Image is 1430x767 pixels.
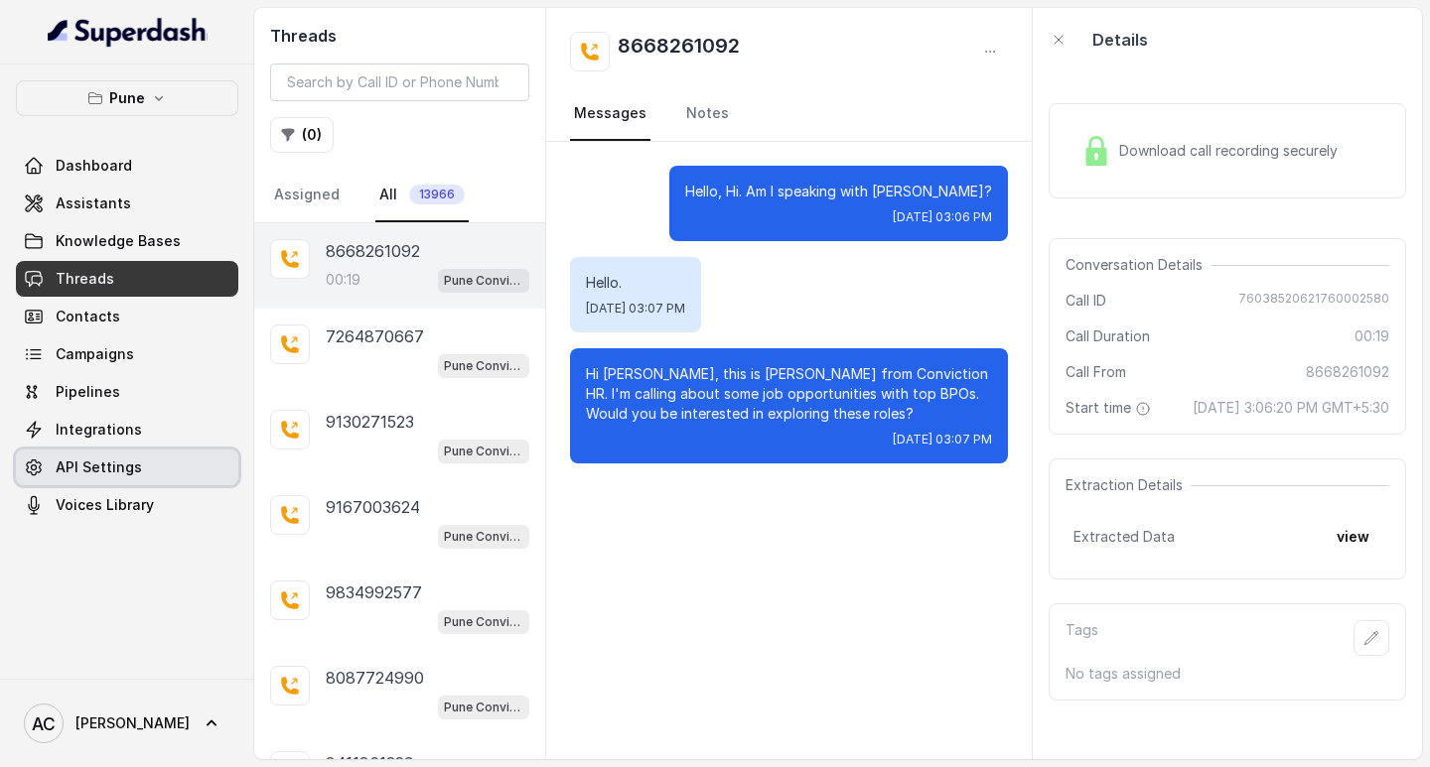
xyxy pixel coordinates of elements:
[16,412,238,447] a: Integrations
[75,713,190,733] span: [PERSON_NAME]
[270,24,529,48] h2: Threads
[32,713,56,734] text: AC
[409,185,465,204] span: 13966
[1066,398,1155,418] span: Start time
[109,86,145,110] p: Pune
[1066,291,1106,311] span: Call ID
[16,374,238,410] a: Pipelines
[270,169,344,222] a: Assigned
[56,495,154,515] span: Voices Library
[682,87,733,141] a: Notes
[16,487,238,523] a: Voices Library
[444,698,523,717] p: Pune Conviction HR Outbound Assistant
[56,193,131,213] span: Assistants
[893,209,992,225] span: [DATE] 03:06 PM
[1066,620,1098,656] p: Tags
[444,612,523,632] p: Pune Conviction HR Outbound Assistant
[270,64,529,101] input: Search by Call ID or Phone Number
[16,223,238,259] a: Knowledge Bases
[1066,475,1191,495] span: Extraction Details
[586,301,685,317] span: [DATE] 03:07 PM
[56,344,134,364] span: Campaigns
[570,87,1008,141] nav: Tabs
[1066,255,1211,275] span: Conversation Details
[56,156,132,176] span: Dashboard
[1238,291,1389,311] span: 76038520621760002580
[570,87,650,141] a: Messages
[1193,398,1389,418] span: [DATE] 3:06:20 PM GMT+5:30
[444,356,523,376] p: Pune Conviction HR Outbound Assistant
[326,495,420,519] p: 9167003624
[1119,141,1346,161] span: Download call recording securely
[270,169,529,222] nav: Tabs
[444,527,523,547] p: Pune Conviction HR Outbound Assistant
[1066,326,1150,346] span: Call Duration
[1066,664,1389,684] p: No tags assigned
[56,307,120,326] span: Contacts
[326,324,424,348] p: 7264870667
[16,261,238,297] a: Threads
[48,16,208,48] img: light.svg
[16,299,238,334] a: Contacts
[1325,519,1381,555] button: view
[1306,362,1389,382] span: 8668261092
[893,432,992,447] span: [DATE] 03:07 PM
[444,271,523,291] p: Pune Conviction HR Outbound Assistant
[16,336,238,372] a: Campaigns
[326,270,360,290] p: 00:19
[326,239,420,263] p: 8668261092
[16,449,238,485] a: API Settings
[444,442,523,461] p: Pune Conviction HR Outbound Assistant
[16,80,238,116] button: Pune
[1081,136,1111,166] img: Lock Icon
[685,182,992,201] p: Hello, Hi. Am I speaking with [PERSON_NAME]?
[16,186,238,221] a: Assistants
[1066,362,1126,382] span: Call From
[326,580,422,604] p: 9834992577
[1355,326,1389,346] span: 00:19
[326,410,414,434] p: 9130271523
[270,117,334,153] button: (0)
[326,666,424,690] p: 8087724990
[56,269,114,289] span: Threads
[56,457,142,477] span: API Settings
[586,364,992,424] p: Hi [PERSON_NAME], this is [PERSON_NAME] from Conviction HR. I'm calling about some job opportunit...
[56,382,120,402] span: Pipelines
[56,420,142,440] span: Integrations
[586,273,685,293] p: Hello.
[56,231,181,251] span: Knowledge Bases
[1073,527,1175,547] span: Extracted Data
[618,32,740,71] h2: 8668261092
[16,148,238,184] a: Dashboard
[1092,28,1148,52] p: Details
[16,696,238,751] a: [PERSON_NAME]
[375,169,469,222] a: All13966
